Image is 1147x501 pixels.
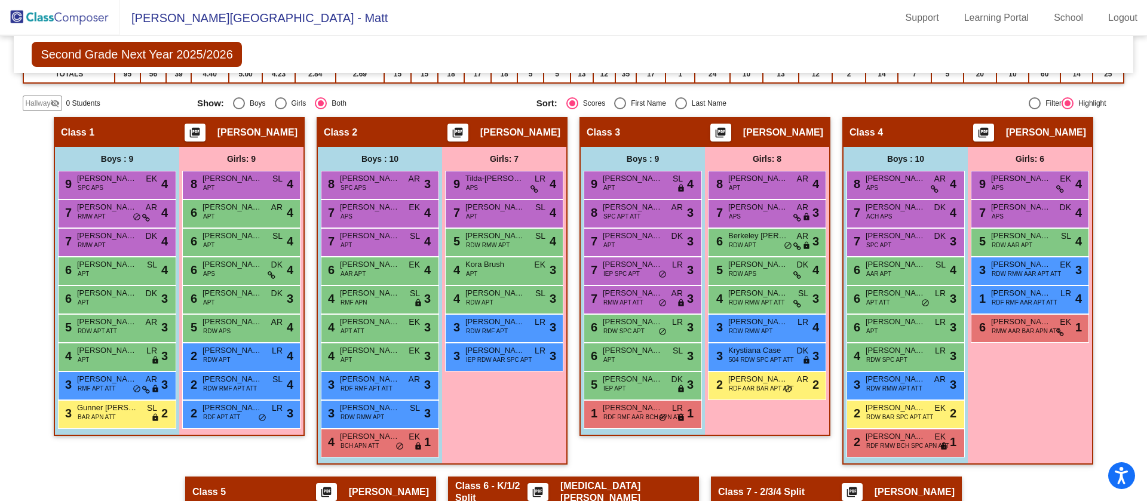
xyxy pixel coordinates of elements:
span: SPC APS [78,183,103,192]
span: [PERSON_NAME] [77,230,137,242]
span: [PERSON_NAME] [866,259,925,271]
span: Hallway [25,98,50,109]
span: APT [203,241,214,250]
span: [PERSON_NAME] [1006,127,1086,139]
span: [PERSON_NAME] [77,259,137,271]
span: 6 [62,263,72,276]
td: 1 [665,65,695,83]
a: Learning Portal [955,8,1039,27]
span: 6 [62,292,72,305]
span: RDW APT [466,298,493,307]
span: EK [534,259,545,271]
td: 60 [1029,65,1060,83]
span: 6 [851,263,860,276]
td: 13 [571,65,593,83]
td: 25 [1093,65,1124,83]
span: 7 [450,206,460,219]
td: 56 [140,65,167,83]
span: 8 [713,177,723,190]
span: 1 [976,292,986,305]
span: SL [798,287,808,300]
span: 6 [188,292,197,305]
mat-icon: picture_as_pdf [450,127,465,143]
td: 14 [1060,65,1093,83]
span: 3 [687,204,694,222]
span: [PERSON_NAME] [480,127,560,139]
div: Boys : 10 [844,147,968,171]
span: APS [992,212,1004,221]
span: RDW APT [729,241,756,250]
span: 4 [161,261,168,279]
mat-icon: picture_as_pdf [188,127,202,143]
span: [PERSON_NAME] [340,316,400,328]
span: [PERSON_NAME] [340,259,400,271]
button: Print Students Details [973,124,994,142]
span: IEP SPC APT [603,269,640,278]
span: LR [535,173,545,185]
span: [PERSON_NAME] [866,173,925,185]
mat-icon: picture_as_pdf [976,127,990,143]
span: AR [797,201,808,214]
span: 7 [851,206,860,219]
span: 8 [325,177,335,190]
span: EK [1060,173,1071,185]
span: Class 2 [324,127,357,139]
span: RMW APT [78,212,106,221]
td: 5 [544,65,571,83]
span: RMW APT [78,241,106,250]
a: Logout [1099,8,1147,27]
span: 3 [812,232,819,250]
span: RMW APT ATT [603,298,643,307]
span: DK [146,287,157,300]
span: APS [466,183,478,192]
span: 4 [713,292,723,305]
div: Last Name [687,98,726,109]
span: 3 [950,232,956,250]
span: [PERSON_NAME] [217,127,298,139]
span: 3 [550,290,556,308]
span: [PERSON_NAME] [991,201,1051,213]
span: [PERSON_NAME] [866,201,925,213]
span: APS [341,212,352,221]
span: [PERSON_NAME] [743,127,823,139]
span: APT [603,241,615,250]
span: DK [671,230,683,242]
span: 3 [550,261,556,279]
span: 4 [161,204,168,222]
td: 15 [411,65,438,83]
span: [PERSON_NAME] [77,173,137,185]
span: 9 [588,177,597,190]
span: 3 [1075,261,1082,279]
div: Boys : 9 [581,147,705,171]
span: APS [203,269,215,278]
td: 35 [615,65,637,83]
span: AR [271,316,283,328]
span: DK [271,287,283,300]
span: [PERSON_NAME] [603,173,663,185]
span: [PERSON_NAME] [340,173,400,185]
span: DK [271,259,283,271]
span: APT [78,298,89,307]
span: RDW RMW APT [466,241,510,250]
span: APT [203,298,214,307]
span: APS [729,212,741,221]
span: SL [535,287,545,300]
td: 2.69 [336,65,384,83]
span: AAR APT [866,269,891,278]
span: [PERSON_NAME] [991,259,1051,271]
span: [PERSON_NAME] [991,173,1051,185]
span: 4 [950,261,956,279]
span: APS [866,183,878,192]
a: School [1044,8,1093,27]
span: 4 [450,263,460,276]
span: AAR APT [341,269,366,278]
span: RDW APS [729,269,756,278]
button: Print Students Details [316,483,337,501]
div: Filter [1041,98,1062,109]
a: Support [896,8,949,27]
span: AR [671,201,683,214]
span: 9 [450,177,460,190]
span: do_not_disturb_alt [658,299,667,308]
span: 9 [62,177,72,190]
span: 8 [851,177,860,190]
